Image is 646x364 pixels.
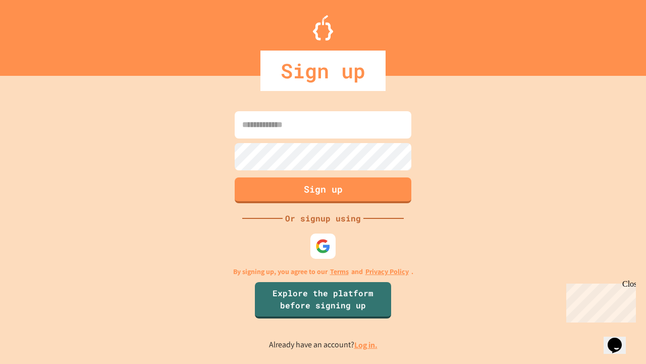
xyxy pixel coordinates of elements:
[269,339,378,351] p: Already have an account?
[283,212,363,224] div: Or signup using
[330,266,349,277] a: Terms
[354,340,378,350] a: Log in.
[313,15,333,40] img: Logo.svg
[4,4,70,64] div: Chat with us now!Close
[255,282,391,318] a: Explore the platform before signing up
[604,324,636,354] iframe: chat widget
[233,266,413,277] p: By signing up, you agree to our and .
[260,51,386,91] div: Sign up
[315,239,331,254] img: google-icon.svg
[235,177,411,203] button: Sign up
[562,280,636,323] iframe: chat widget
[365,266,409,277] a: Privacy Policy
